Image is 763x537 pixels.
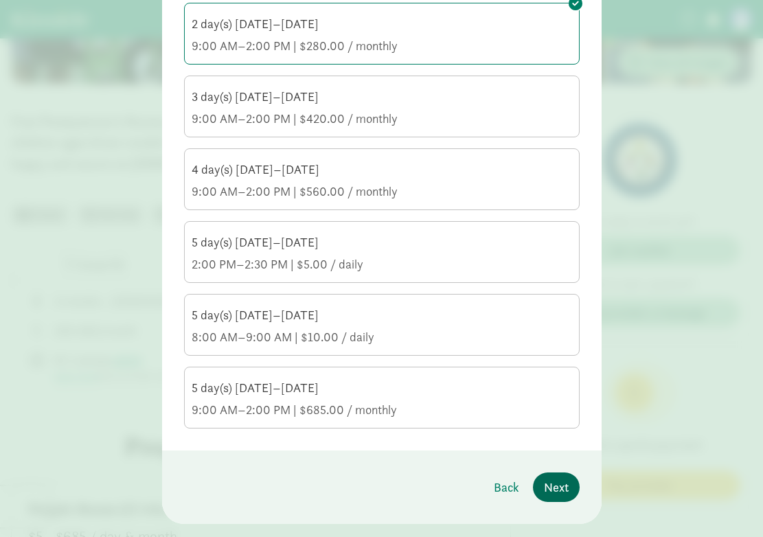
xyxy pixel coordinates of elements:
div: 9:00 AM–2:00 PM | $280.00 / monthly [192,38,572,54]
div: 2:00 PM–2:30 PM | $5.00 / daily [192,256,572,273]
div: 5 day(s) [DATE]–[DATE] [192,234,572,251]
button: Back [483,472,530,502]
div: 9:00 AM–2:00 PM | $685.00 / monthly [192,402,572,418]
span: Back [494,478,519,496]
button: Next [533,472,580,502]
div: 5 day(s) [DATE]–[DATE] [192,307,572,323]
div: 8:00 AM–9:00 AM | $10.00 / daily [192,329,572,345]
div: 2 day(s) [DATE]–[DATE] [192,16,572,32]
div: 3 day(s) [DATE]–[DATE] [192,89,572,105]
span: Next [544,478,569,496]
div: 5 day(s) [DATE]–[DATE] [192,380,572,396]
div: 9:00 AM–2:00 PM | $420.00 / monthly [192,111,572,127]
div: 4 day(s) [DATE]–[DATE] [192,161,572,178]
div: 9:00 AM–2:00 PM | $560.00 / monthly [192,183,572,200]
